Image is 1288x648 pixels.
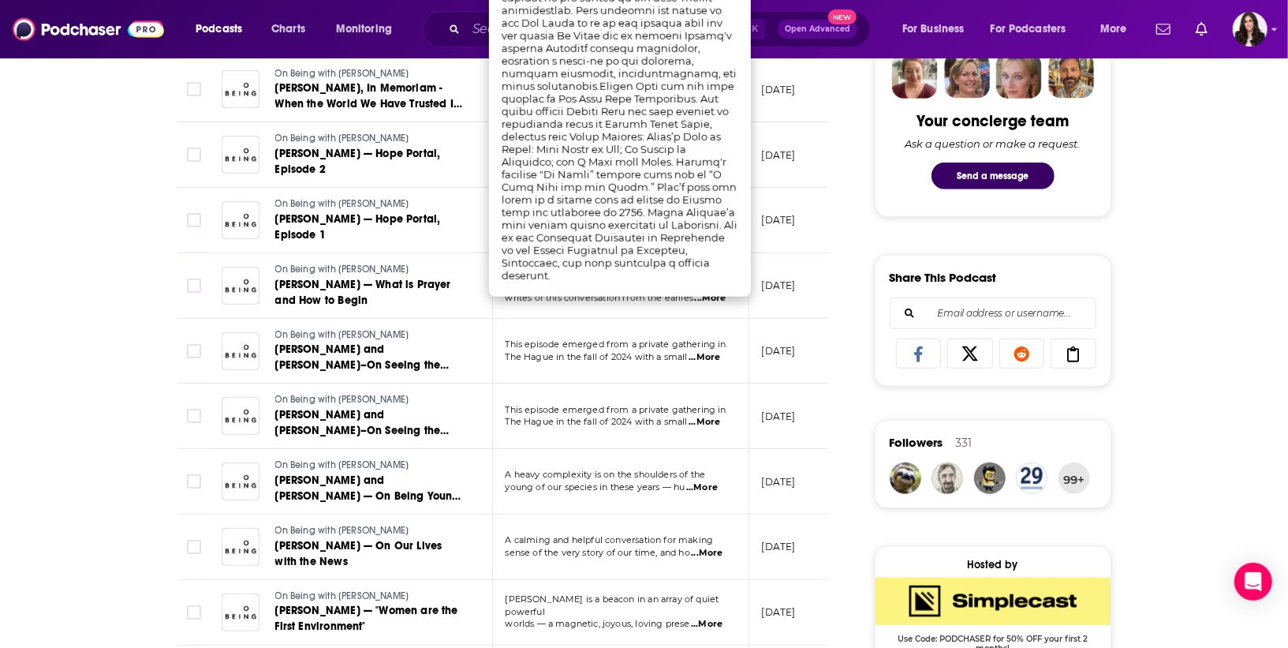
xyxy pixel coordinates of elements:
[187,540,201,554] span: Toggle select row
[931,463,963,494] img: mjbrockwell
[275,198,409,209] span: On Being with [PERSON_NAME]
[187,213,201,227] span: Toggle select row
[275,590,465,604] a: On Being with [PERSON_NAME]
[944,53,990,99] img: Barbara Profile
[892,53,938,99] img: Sydney Profile
[187,344,201,358] span: Toggle select row
[275,604,458,633] span: [PERSON_NAME] — "Women are the First Environment"
[762,279,796,292] p: [DATE]
[506,469,706,480] span: A heavy complexity is on the shoulders of the
[275,524,465,538] a: On Being with [PERSON_NAME]
[185,17,263,42] button: open menu
[275,394,409,405] span: On Being with [PERSON_NAME]
[506,416,688,427] span: The Hague in the fall of 2024 with a small
[275,539,442,568] span: [PERSON_NAME] — On Our Lives with the News
[187,148,201,162] span: Toggle select row
[1051,339,1096,369] a: Copy Link
[506,481,685,493] span: young of our species in these years — hu
[466,17,736,42] input: Search podcasts, credits, & more...
[275,328,465,343] a: On Being with [PERSON_NAME]
[13,14,164,44] img: Podchaser - Follow, Share and Rate Podcasts
[689,416,720,429] span: ...More
[187,474,201,489] span: Toggle select row
[999,339,1045,369] a: Share on Reddit
[1048,53,1094,99] img: Jon Profile
[275,81,462,126] span: [PERSON_NAME], In Memoriam - When the World We Have Trusted In Is Vanishing
[275,132,465,146] a: On Being with [PERSON_NAME]
[336,18,392,40] span: Monitoring
[275,146,465,178] a: [PERSON_NAME] — Hope Portal, Episode 2
[785,25,850,33] span: Open Advanced
[762,344,796,358] p: [DATE]
[275,342,465,373] a: [PERSON_NAME] and [PERSON_NAME]–On Seeing the Trauma of the Other
[325,17,413,42] button: open menu
[506,339,726,350] span: This episode emerged from a private gathering in
[506,351,688,362] span: The Hague in the fall of 2024 with a small
[187,279,201,293] span: Toggle select row
[890,298,1096,329] div: Search followers
[506,618,690,629] span: worlds — a magnetic, joyous, loving prese
[762,148,796,162] p: [DATE]
[187,605,201,620] span: Toggle select row
[917,111,1069,131] div: Your concierge team
[275,473,465,504] a: [PERSON_NAME] and [PERSON_NAME] — On Being Young In [GEOGRAPHIC_DATA]
[275,67,465,81] a: On Being with [PERSON_NAME]
[956,436,973,450] div: 331
[980,17,1089,42] button: open menu
[275,408,450,453] span: [PERSON_NAME] and [PERSON_NAME]–On Seeing the Trauma of the Other
[275,525,409,536] span: On Being with [PERSON_NAME]
[275,263,465,277] a: On Being with [PERSON_NAME]
[891,17,984,42] button: open menu
[196,18,242,40] span: Podcasts
[275,81,465,112] a: [PERSON_NAME], In Memoriam - When the World We Have Trusted In Is Vanishing
[1189,16,1214,43] a: Show notifications dropdown
[875,578,1111,625] img: SimpleCast Deal: Use Code: PODCHASER for 50% OFF your first 2 months!
[695,292,726,305] span: ...More
[271,18,305,40] span: Charts
[1100,18,1127,40] span: More
[828,9,857,24] span: New
[275,212,465,243] a: [PERSON_NAME] — Hope Portal, Episode 1
[438,11,886,47] div: Search podcasts, credits, & more...
[506,404,726,415] span: This episode emerged from a private gathering in
[275,474,461,519] span: [PERSON_NAME] and [PERSON_NAME] — On Being Young In [GEOGRAPHIC_DATA]
[1089,17,1147,42] button: open menu
[686,481,718,494] span: ...More
[506,534,714,545] span: A calming and helpful conversation for making
[1234,563,1272,601] div: Open Intercom Messenger
[275,278,451,307] span: [PERSON_NAME] — What is Prayer and How to Begin
[275,329,409,340] span: On Being with [PERSON_NAME]
[261,17,315,42] a: Charts
[1058,463,1090,494] button: 99+
[275,459,465,473] a: On Being with [PERSON_NAME]
[275,212,441,242] span: [PERSON_NAME] — Hope Portal, Episode 1
[896,339,942,369] a: Share on Facebook
[1016,463,1047,494] img: rule29
[890,435,943,450] span: Followers
[506,292,694,303] span: writes of this conversation from the earlies
[890,463,921,494] img: alnagy
[275,590,409,601] span: On Being with [PERSON_NAME]
[275,459,409,470] span: On Being with [PERSON_NAME]
[762,410,796,423] p: [DATE]
[275,68,409,79] span: On Being with [PERSON_NAME]
[275,343,450,388] span: [PERSON_NAME] and [PERSON_NAME]–On Seeing the Trauma of the Other
[275,603,465,635] a: [PERSON_NAME] — "Women are the First Environment"
[275,393,465,407] a: On Being with [PERSON_NAME]
[187,82,201,96] span: Toggle select row
[506,594,719,617] span: [PERSON_NAME] is a beacon in an array of quiet powerful
[275,197,465,212] a: On Being with [PERSON_NAME]
[275,407,465,439] a: [PERSON_NAME] and [PERSON_NAME]–On Seeing the Trauma of the Other
[762,213,796,227] p: [DATE]
[762,475,796,489] p: [DATE]
[974,463,1006,494] img: JonnyBails
[691,618,722,631] span: ...More
[275,538,465,570] a: [PERSON_NAME] — On Our Lives with the News
[1233,12,1267,47] span: Logged in as RebeccaShapiro
[905,137,1081,150] div: Ask a question or make a request.
[275,133,409,144] span: On Being with [PERSON_NAME]
[931,163,1055,189] button: Send a message
[1233,12,1267,47] img: User Profile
